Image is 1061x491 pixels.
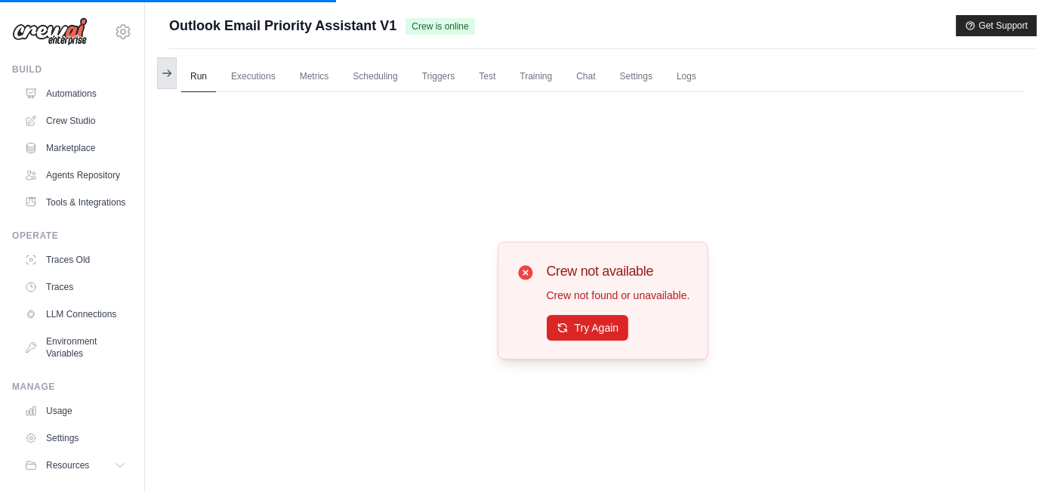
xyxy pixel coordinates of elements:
span: Crew is online [406,18,474,35]
div: Operate [12,230,132,242]
a: Chat [567,61,604,93]
button: Resources [18,453,132,477]
a: Environment Variables [18,329,132,366]
img: Logo [12,17,88,46]
div: Manage [12,381,132,393]
p: Crew not found or unavailable. [547,288,690,303]
button: Try Again [547,315,629,341]
a: Executions [222,61,285,93]
a: Settings [611,61,662,93]
a: Marketplace [18,136,132,160]
a: Training [510,61,561,93]
span: Resources [46,459,89,471]
a: Scheduling [344,61,406,93]
a: Test [470,61,504,93]
a: Usage [18,399,132,423]
a: Traces Old [18,248,132,272]
h3: Crew not available [547,261,690,282]
a: Run [181,61,216,93]
a: Logs [668,61,705,93]
a: Automations [18,82,132,106]
a: Agents Repository [18,163,132,187]
span: Outlook Email Priority Assistant V1 [169,15,396,36]
a: Triggers [413,61,464,93]
a: Crew Studio [18,109,132,133]
a: Metrics [291,61,338,93]
a: Settings [18,426,132,450]
button: Get Support [956,15,1037,36]
div: Build [12,63,132,76]
a: Tools & Integrations [18,190,132,215]
a: Traces [18,275,132,299]
a: LLM Connections [18,302,132,326]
